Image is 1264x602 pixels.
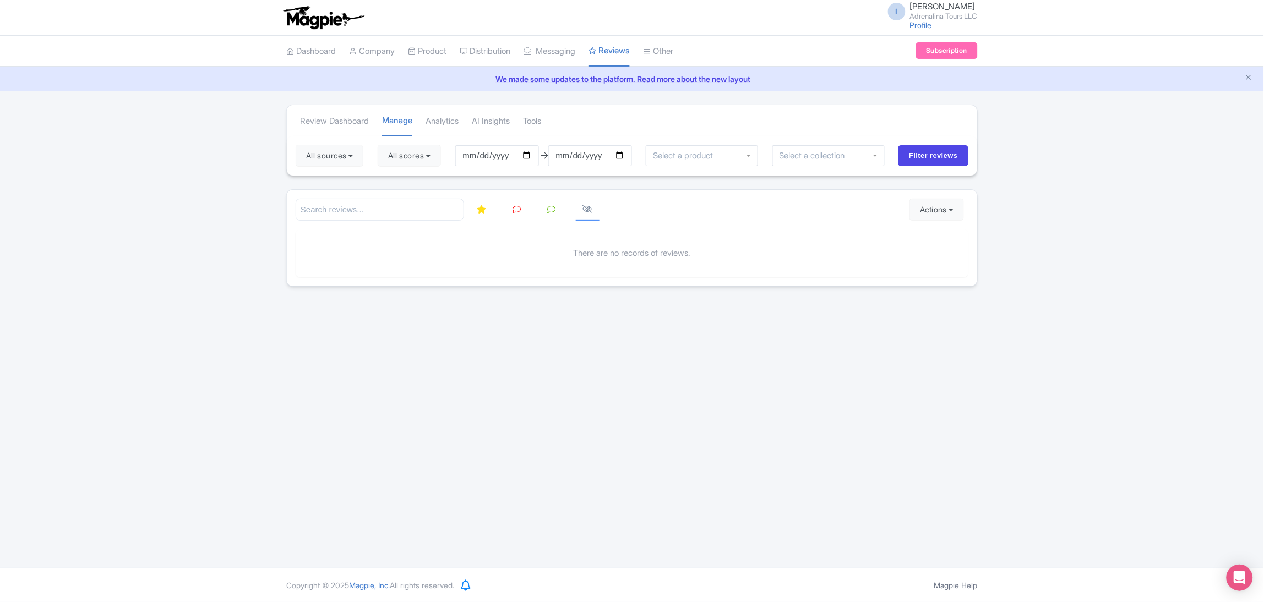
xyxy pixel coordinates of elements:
[408,36,446,67] a: Product
[281,6,366,30] img: logo-ab69f6fb50320c5b225c76a69d11143b.png
[460,36,510,67] a: Distribution
[916,42,978,59] a: Subscription
[653,151,719,161] input: Select a product
[898,145,968,166] input: Filter reviews
[780,151,853,161] input: Select a collection
[589,36,630,67] a: Reviews
[910,1,976,12] span: [PERSON_NAME]
[910,20,932,30] a: Profile
[7,73,1257,85] a: We made some updates to the platform. Read more about the new layout
[280,579,461,591] div: Copyright © 2025 All rights reserved.
[426,106,459,136] a: Analytics
[910,13,978,20] small: Adrenalina Tours LLC
[382,106,412,137] a: Manage
[523,106,541,136] a: Tools
[643,36,673,67] a: Other
[286,36,336,67] a: Dashboard
[349,36,395,67] a: Company
[1227,565,1253,591] div: Open Intercom Messenger
[909,199,964,221] button: Actions
[881,2,978,20] a: I [PERSON_NAME] Adrenalina Tours LLC
[300,106,369,136] a: Review Dashboard
[296,145,363,167] button: All sources
[1245,72,1253,85] button: Close announcement
[472,106,510,136] a: AI Insights
[349,581,390,590] span: Magpie, Inc.
[296,229,968,277] div: There are no records of reviews.
[378,145,441,167] button: All scores
[888,3,906,20] span: I
[296,199,464,221] input: Search reviews...
[524,36,575,67] a: Messaging
[934,581,978,590] a: Magpie Help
